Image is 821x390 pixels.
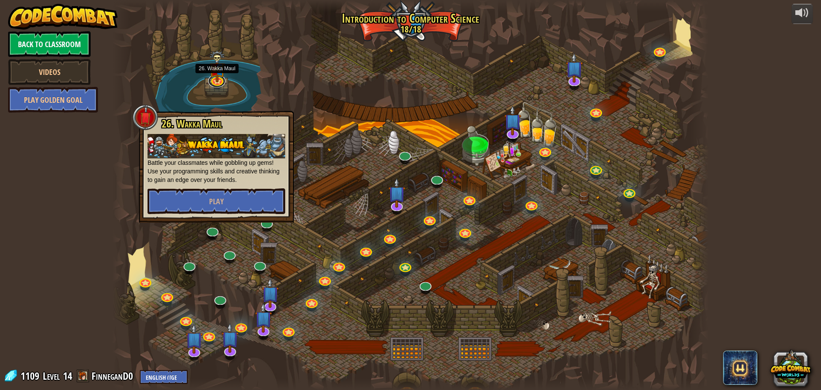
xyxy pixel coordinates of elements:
a: Videos [8,59,91,85]
img: level-banner-unstarted-subscriber.png [388,178,406,208]
img: Nov17 wakka maul [148,134,285,158]
img: level-banner-unstarted-subscriber.png [504,106,521,136]
a: Back to Classroom [8,31,91,57]
button: Adjust volume [791,4,813,24]
span: 14 [63,369,72,383]
img: level-banner-unstarted-subscriber.png [566,53,583,83]
img: level-banner-unstarted-subscriber.png [255,303,272,333]
span: 26. Wakka Maul [162,116,222,131]
img: level-banner-unstarted-subscriber.png [261,278,279,308]
img: level-banner-unstarted-subscriber.png [185,324,203,354]
span: Play [209,196,224,207]
p: Battle your classmates while gobbling up gems! Use your programming skills and creative thinking ... [148,134,285,184]
img: level-banner-unstarted-subscriber.png [221,323,239,353]
span: Level [43,369,60,383]
img: CodeCombat - Learn how to code by playing a game [8,4,118,30]
a: FinneganD0 [92,369,136,383]
button: Play [148,188,285,214]
span: 1109 [21,369,42,383]
a: Play Golden Goal [8,87,98,113]
img: level-banner-multiplayer.png [209,51,225,82]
